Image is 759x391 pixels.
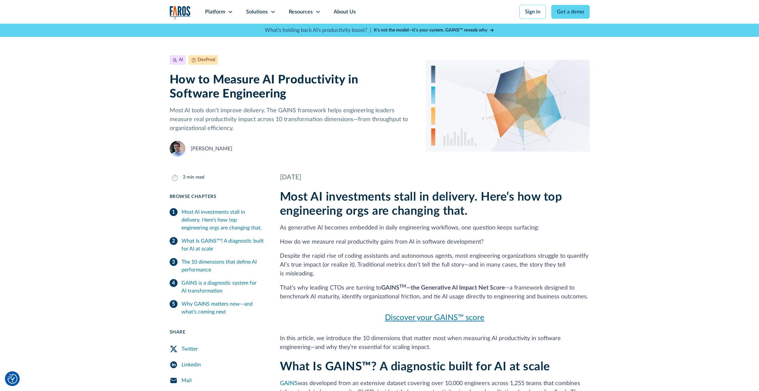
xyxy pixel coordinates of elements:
[8,374,17,384] img: Revisit consent button
[170,255,264,276] a: The 10 dimensions that define AI performance
[280,224,590,232] p: As generative AI becomes embedded in daily engineering workflows, one question keeps surfacing:
[374,28,487,33] strong: It’s not the model—it’s your system. GAINS™ reveals why
[280,361,550,373] strong: What Is GAINS™? A diagnostic built for AI at scale
[280,380,298,386] a: GAINS
[183,174,185,181] div: 3
[205,8,225,16] div: Platform
[280,172,590,182] div: [DATE]
[181,377,192,384] div: Mail
[181,345,198,353] div: Twitter
[181,361,201,369] div: Linkedin
[551,5,590,19] a: Get a demo
[170,234,264,255] a: What Is GAINS™? A diagnostic built for AI at scale
[399,284,406,289] sup: TM
[181,208,264,232] div: Most AI investments stall in delivery. Here’s how top engineering orgs are changing that.
[181,237,264,253] div: What Is GAINS™? A diagnostic built for AI at scale
[374,27,495,34] a: It’s not the model—it’s your system. GAINS™ reveals why
[187,174,204,181] div: min read
[170,193,264,200] div: Browse Chapters
[170,73,415,101] h1: How to Measure AI Productivity in Software Engineering
[170,6,191,19] a: home
[265,26,371,34] p: What's holding back AI's productivity boost? |
[191,145,232,153] div: [PERSON_NAME]
[289,8,313,16] div: Resources
[280,284,590,301] p: That’s why leading CTOs are turning to —a framework designed to benchmark AI maturity, identify o...
[179,56,183,63] div: AI
[181,279,264,295] div: GAINS is a diagnostic system for AI transformation
[426,55,589,157] img: Ten dimensions of AI transformation
[170,276,264,297] a: GAINS is a diagnostic system for AI transformation
[181,258,264,274] div: The 10 dimensions that define AI performance
[519,5,546,19] a: Sign in
[170,206,264,234] a: Most AI investments stall in delivery. Here’s how top engineering orgs are changing that.
[170,106,415,133] p: Most AI tools don’t improve delivery. The GAINS framework helps engineering leaders measure real ...
[280,252,590,278] p: Despite the rapid rise of coding assistants and autonomous agents, most engineering organizations...
[170,6,191,19] img: Logo of the analytics and reporting company Faros.
[8,374,17,384] button: Cookie Settings
[170,141,185,157] img: Thierry Donneau-Golencer
[280,238,590,247] p: How do we measure real productivity gains from AI in software development?
[246,8,268,16] div: Solutions
[181,300,264,316] div: Why GAINS matters now—and what’s coming next
[280,190,590,218] h2: Most AI investments stall in delivery. Here’s how top engineering orgs are changing that.
[381,285,505,291] strong: GAINS —the Generative AI Impact Net Score
[170,373,264,388] a: Mail Share
[280,334,590,352] p: In this article, we introduce the 10 dimensions that matter most when measuring AI productivity i...
[280,312,590,324] a: Discover your GAINS™ score
[170,341,264,357] a: Twitter Share
[170,357,264,373] a: LinkedIn Share
[198,56,215,63] div: DevProd
[170,329,264,336] div: Share
[170,297,264,318] a: Why GAINS matters now—and what’s coming next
